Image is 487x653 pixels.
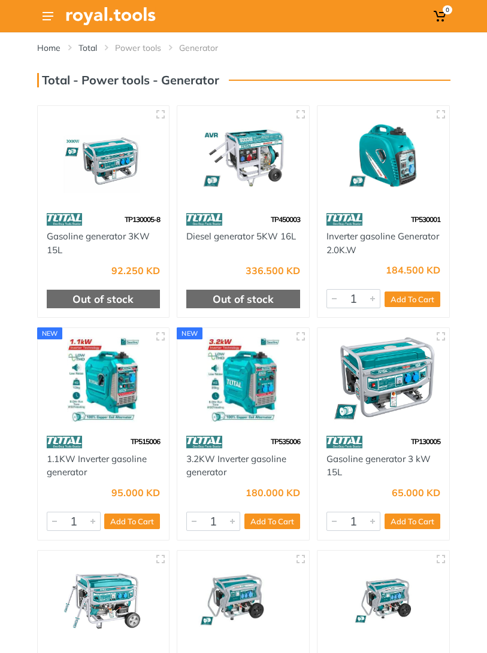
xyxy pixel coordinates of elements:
[78,42,97,54] a: Total
[37,73,219,87] h3: Total - Power tools - Generator
[47,560,161,645] img: Royal Tools - Gasoline generator 5.5 kW 25L
[411,215,440,224] span: TP530001
[177,327,202,339] div: new
[431,5,450,27] a: 0
[326,337,440,422] img: Royal Tools - Gasoline generator 3 kW 15L
[326,115,440,200] img: Royal Tools - Inverter gasoline Generator 2.0K.W
[246,266,300,275] div: 336.500 KD
[37,42,450,54] nav: breadcrumb
[186,115,300,200] img: Royal Tools - Diesel generator 5KW 16L
[37,327,63,339] div: new
[47,115,161,200] img: Royal Tools - Gasoline generator 3KW 15L
[111,488,160,497] div: 95.000 KD
[326,453,431,478] a: Gasoline generator 3 kW 15L
[115,42,161,54] a: Power tools
[125,215,160,224] span: TP130005-8
[131,437,160,446] span: TP515006
[111,266,160,275] div: 92.250 KD
[186,230,296,242] a: Diesel generator 5KW 16L
[326,209,362,230] img: 86.webp
[244,514,300,529] button: Add To Cart
[104,514,160,529] button: Add To Cart
[271,215,300,224] span: TP450003
[47,230,150,256] a: Gasoline generator 3KW 15L
[326,230,439,256] a: Inverter gasoline Generator 2.0K.W
[326,432,362,452] img: 86.webp
[385,514,440,529] button: Add To Cart
[186,432,222,452] img: 86.webp
[271,437,300,446] span: TP535006
[66,7,156,25] img: Royal Tools Logo
[186,453,286,478] a: 3.2KW Inverter gasoline generator
[385,291,440,307] button: Add To Cart
[47,290,161,309] div: Out of stock
[411,437,440,446] span: TP130005
[443,5,452,14] span: 0
[47,432,83,452] img: 86.webp
[186,209,222,230] img: 86.webp
[326,560,440,645] img: Royal Tools - Gasoline generator 7.5 kW 25L
[186,337,300,422] img: Royal Tools - 3.2KW Inverter gasoline generator
[246,488,300,497] div: 180.000 KD
[47,337,161,422] img: Royal Tools - 1.1KW Inverter gasoline generator
[186,290,300,309] div: Out of stock
[47,209,83,230] img: 86.webp
[186,560,300,645] img: Royal Tools - Gasoline generator 6.5 kW 25L
[37,42,61,54] a: Home
[392,488,440,497] div: 65.000 KD
[386,265,440,275] div: 184.500 KD
[179,42,236,54] li: Generator
[47,453,147,478] a: 1.1KW Inverter gasoline generator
